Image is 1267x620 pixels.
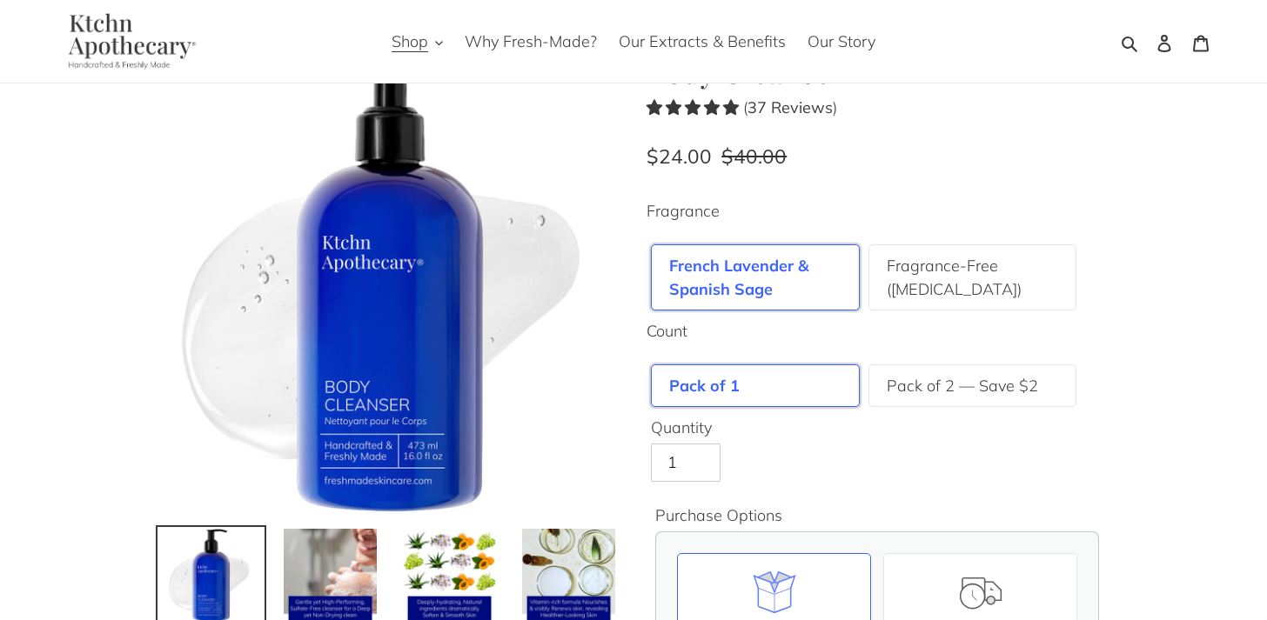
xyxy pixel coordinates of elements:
[610,27,794,56] a: Our Extracts & Benefits
[647,319,1108,343] label: Count
[743,97,837,117] span: ( )
[887,374,1038,397] label: Pack of 2 — Save $2
[651,416,1103,439] label: Quantity
[465,31,597,52] span: Why Fresh-Made?
[159,53,620,514] img: Body Cleanser
[647,97,743,117] span: 4.95 stars
[456,27,606,56] a: Why Fresh-Made?
[48,13,209,70] img: Ktchn Apothecary
[392,31,428,52] span: Shop
[721,143,787,169] s: $40.00
[747,97,833,117] b: 37 Reviews
[799,27,884,56] a: Our Story
[669,374,740,397] label: Pack of 1
[655,503,782,527] legend: Purchase Options
[647,199,1108,223] label: Fragrance
[647,143,712,169] span: $24.00
[808,31,875,52] span: Our Story
[619,31,786,52] span: Our Extracts & Benefits
[887,254,1059,301] label: Fragrance-Free ([MEDICAL_DATA])
[383,27,452,56] button: Shop
[647,53,1108,90] h1: Body Cleanser
[669,254,841,301] label: French Lavender & Spanish Sage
